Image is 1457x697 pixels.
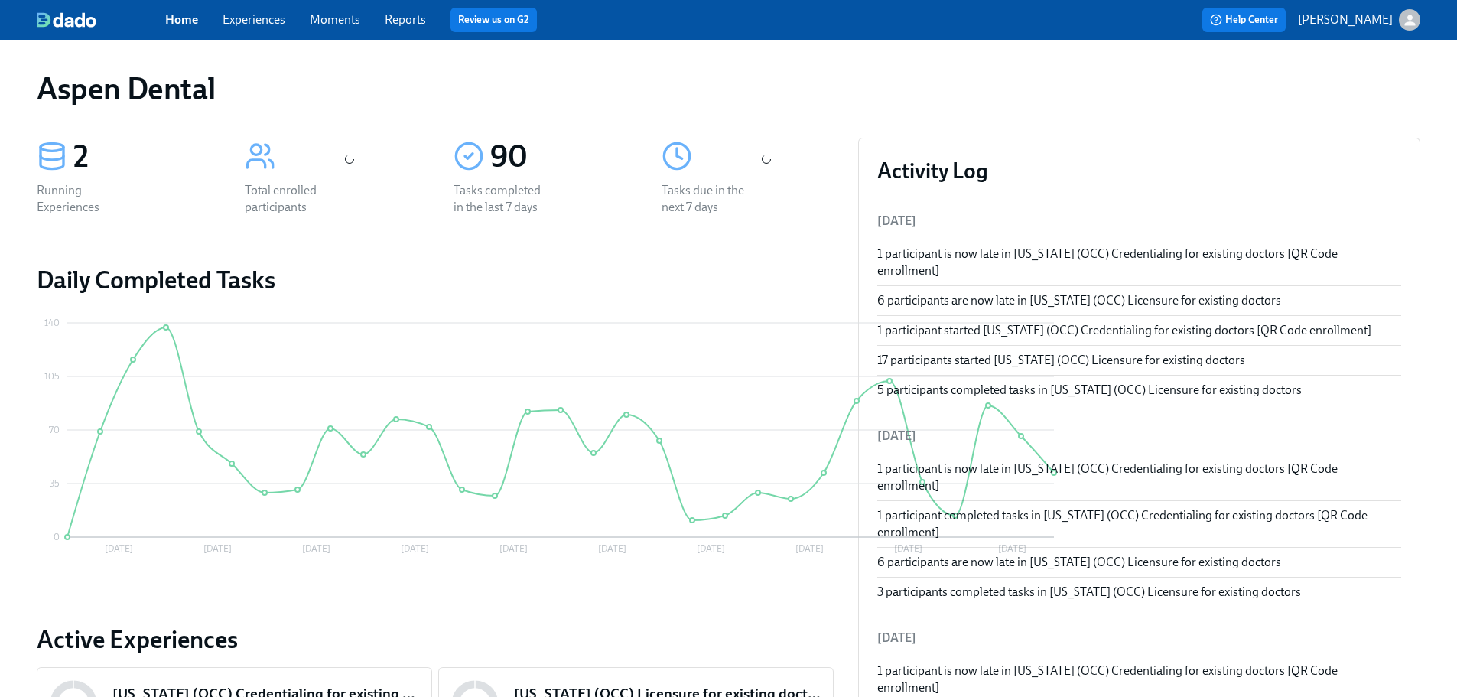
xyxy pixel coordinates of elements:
[877,292,1401,309] div: 6 participants are now late in [US_STATE] (OCC) Licensure for existing doctors
[877,620,1401,656] li: [DATE]
[49,425,60,435] tspan: 70
[54,532,60,542] tspan: 0
[598,543,626,554] tspan: [DATE]
[877,382,1401,399] div: 5 participants completed tasks in [US_STATE] (OCC) Licensure for existing doctors
[877,322,1401,339] div: 1 participant started [US_STATE] (OCC) Credentialing for existing doctors [QR Code enrollment]
[877,213,916,228] span: [DATE]
[37,624,834,655] a: Active Experiences
[37,12,96,28] img: dado
[245,182,343,216] div: Total enrolled participants
[458,12,529,28] a: Review us on G2
[877,663,1401,696] div: 1 participant is now late in [US_STATE] (OCC) Credentialing for existing doctors [QR Code enrollm...
[795,543,824,554] tspan: [DATE]
[37,182,135,216] div: Running Experiences
[877,507,1401,541] div: 1 participant completed tasks in [US_STATE] (OCC) Credentialing for existing doctors [QR Code enr...
[877,418,1401,454] li: [DATE]
[1298,9,1420,31] button: [PERSON_NAME]
[499,543,528,554] tspan: [DATE]
[385,12,426,27] a: Reports
[44,371,60,382] tspan: 105
[37,70,215,107] h1: Aspen Dental
[203,543,232,554] tspan: [DATE]
[490,138,625,176] div: 90
[697,543,725,554] tspan: [DATE]
[877,246,1401,279] div: 1 participant is now late in [US_STATE] (OCC) Credentialing for existing doctors [QR Code enrollm...
[223,12,285,27] a: Experiences
[1210,12,1278,28] span: Help Center
[1298,11,1393,28] p: [PERSON_NAME]
[310,12,360,27] a: Moments
[37,12,165,28] a: dado
[165,12,198,27] a: Home
[1202,8,1286,32] button: Help Center
[73,138,208,176] div: 2
[454,182,551,216] div: Tasks completed in the last 7 days
[877,352,1401,369] div: 17 participants started [US_STATE] (OCC) Licensure for existing doctors
[50,478,60,489] tspan: 35
[877,157,1401,184] h3: Activity Log
[877,584,1401,601] div: 3 participants completed tasks in [US_STATE] (OCC) Licensure for existing doctors
[877,461,1401,494] div: 1 participant is now late in [US_STATE] (OCC) Credentialing for existing doctors [QR Code enrollm...
[37,265,834,295] h2: Daily Completed Tasks
[44,318,60,328] tspan: 140
[877,554,1401,571] div: 6 participants are now late in [US_STATE] (OCC) Licensure for existing doctors
[662,182,759,216] div: Tasks due in the next 7 days
[450,8,537,32] button: Review us on G2
[401,543,429,554] tspan: [DATE]
[105,543,133,554] tspan: [DATE]
[302,543,330,554] tspan: [DATE]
